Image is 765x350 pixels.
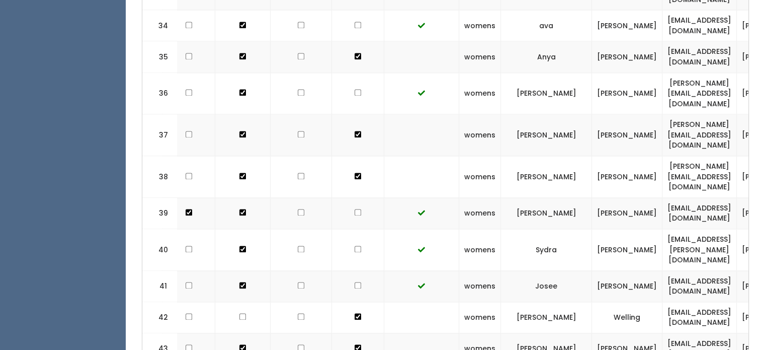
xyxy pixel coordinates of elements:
[662,41,737,73] td: [EMAIL_ADDRESS][DOMAIN_NAME]
[592,10,662,41] td: [PERSON_NAME]
[459,270,501,302] td: womens
[459,41,501,73] td: womens
[142,114,178,156] td: 37
[662,73,737,114] td: [PERSON_NAME][EMAIL_ADDRESS][DOMAIN_NAME]
[142,156,178,198] td: 38
[459,302,501,333] td: womens
[501,114,592,156] td: [PERSON_NAME]
[142,229,178,270] td: 40
[142,302,178,333] td: 42
[501,73,592,114] td: [PERSON_NAME]
[501,302,592,333] td: [PERSON_NAME]
[662,302,737,333] td: [EMAIL_ADDRESS][DOMAIN_NAME]
[501,156,592,198] td: [PERSON_NAME]
[662,10,737,41] td: [EMAIL_ADDRESS][DOMAIN_NAME]
[459,156,501,198] td: womens
[592,270,662,302] td: [PERSON_NAME]
[501,41,592,73] td: Anya
[142,197,178,229] td: 39
[662,229,737,270] td: [EMAIL_ADDRESS][PERSON_NAME][DOMAIN_NAME]
[142,41,178,73] td: 35
[142,270,178,302] td: 41
[142,10,178,41] td: 34
[501,10,592,41] td: ava
[459,10,501,41] td: womens
[459,197,501,229] td: womens
[459,114,501,156] td: womens
[662,114,737,156] td: [PERSON_NAME][EMAIL_ADDRESS][DOMAIN_NAME]
[592,73,662,114] td: [PERSON_NAME]
[501,270,592,302] td: Josee
[592,197,662,229] td: [PERSON_NAME]
[662,197,737,229] td: [EMAIL_ADDRESS][DOMAIN_NAME]
[662,156,737,198] td: [PERSON_NAME][EMAIL_ADDRESS][DOMAIN_NAME]
[459,73,501,114] td: womens
[592,41,662,73] td: [PERSON_NAME]
[501,197,592,229] td: [PERSON_NAME]
[459,229,501,270] td: womens
[592,302,662,333] td: Welling
[592,229,662,270] td: [PERSON_NAME]
[592,114,662,156] td: [PERSON_NAME]
[592,156,662,198] td: [PERSON_NAME]
[662,270,737,302] td: [EMAIL_ADDRESS][DOMAIN_NAME]
[501,229,592,270] td: Sydra
[142,73,178,114] td: 36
